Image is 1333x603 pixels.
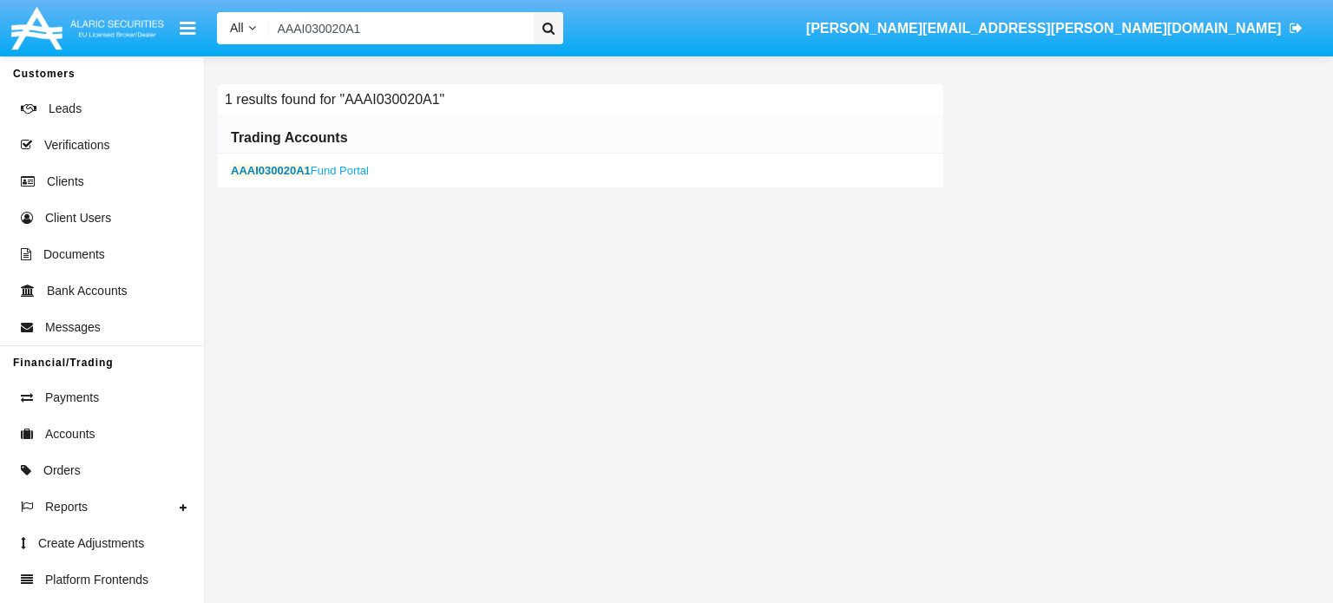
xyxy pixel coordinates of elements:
[806,21,1282,36] span: [PERSON_NAME][EMAIL_ADDRESS][PERSON_NAME][DOMAIN_NAME]
[231,164,311,177] b: AAAI030020A1
[45,318,101,337] span: Messages
[798,4,1311,53] a: [PERSON_NAME][EMAIL_ADDRESS][PERSON_NAME][DOMAIN_NAME]
[269,12,528,44] input: Search
[49,100,82,118] span: Leads
[230,21,244,35] span: All
[218,84,451,115] h6: 1 results found for "AAAI030020A1"
[217,19,269,37] a: All
[45,389,99,407] span: Payments
[47,173,84,191] span: Clients
[44,136,109,154] span: Verifications
[45,498,88,516] span: Reports
[38,534,144,553] span: Create Adjustments
[231,128,348,147] h6: Trading Accounts
[9,3,167,54] img: Logo image
[43,246,105,264] span: Documents
[231,164,369,177] a: Fund Portal
[45,425,95,443] span: Accounts
[45,209,111,227] span: Client Users
[47,282,128,300] span: Bank Accounts
[43,462,81,480] span: Orders
[45,571,148,589] span: Platform Frontends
